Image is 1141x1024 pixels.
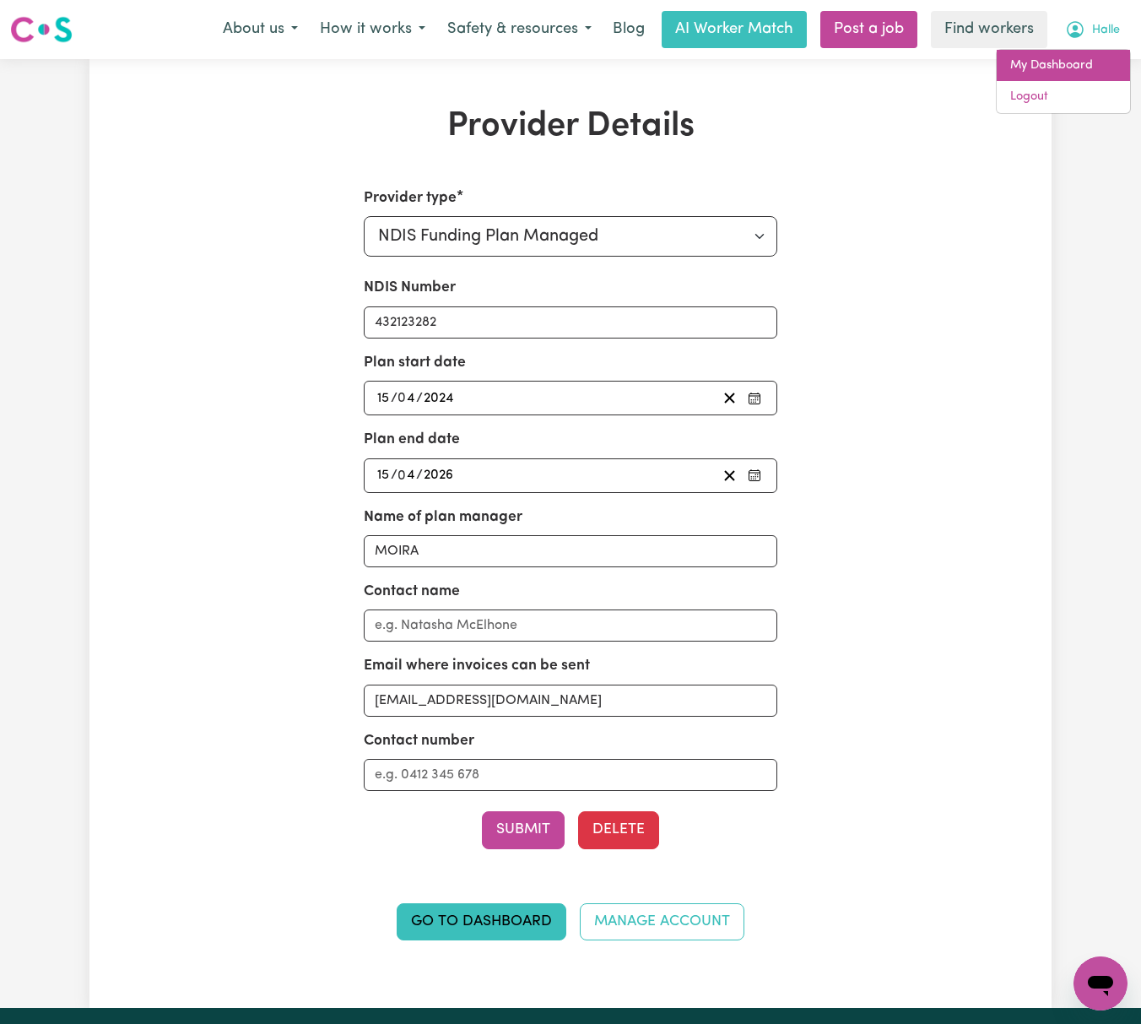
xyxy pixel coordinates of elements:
[398,464,416,487] input: --
[997,50,1130,82] a: My Dashboard
[364,306,778,339] input: Enter your NDIS number
[743,464,766,487] button: Pick your plan end date
[364,759,778,791] input: e.g. 0412 345 678
[364,581,460,603] label: Contact name
[309,12,436,47] button: How it works
[10,14,73,45] img: Careseekers logo
[997,81,1130,113] a: Logout
[717,387,743,409] button: Clear plan start date
[398,387,416,409] input: --
[423,387,456,409] input: ----
[391,468,397,483] span: /
[603,11,655,48] a: Blog
[376,387,391,409] input: --
[364,352,466,374] label: Plan start date
[416,468,423,483] span: /
[820,11,917,48] a: Post a job
[364,507,522,528] label: Name of plan manager
[1073,956,1127,1010] iframe: Button to launch messaging window
[364,277,456,299] label: NDIS Number
[397,469,406,482] span: 0
[364,535,778,567] input: e.g. MyPlanManager Pty. Ltd.
[1092,21,1120,40] span: Halle
[376,464,391,487] input: --
[578,811,659,848] button: Delete
[580,903,744,940] a: Manage Account
[260,106,881,147] h1: Provider Details
[364,610,778,642] input: e.g. Natasha McElhone
[364,429,460,451] label: Plan end date
[391,391,397,406] span: /
[996,49,1131,114] div: My Account
[423,464,455,487] input: ----
[397,903,566,940] a: Go to Dashboard
[1054,12,1131,47] button: My Account
[436,12,603,47] button: Safety & resources
[364,730,474,752] label: Contact number
[662,11,807,48] a: AI Worker Match
[717,464,743,487] button: Clear plan end date
[364,685,778,717] input: e.g. nat.mc@myplanmanager.com.au
[397,392,406,405] span: 0
[931,11,1047,48] a: Find workers
[212,12,309,47] button: About us
[364,655,590,677] label: Email where invoices can be sent
[416,391,423,406] span: /
[482,811,565,848] button: Submit
[10,10,73,49] a: Careseekers logo
[364,187,457,209] label: Provider type
[743,387,766,409] button: Pick your plan start date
